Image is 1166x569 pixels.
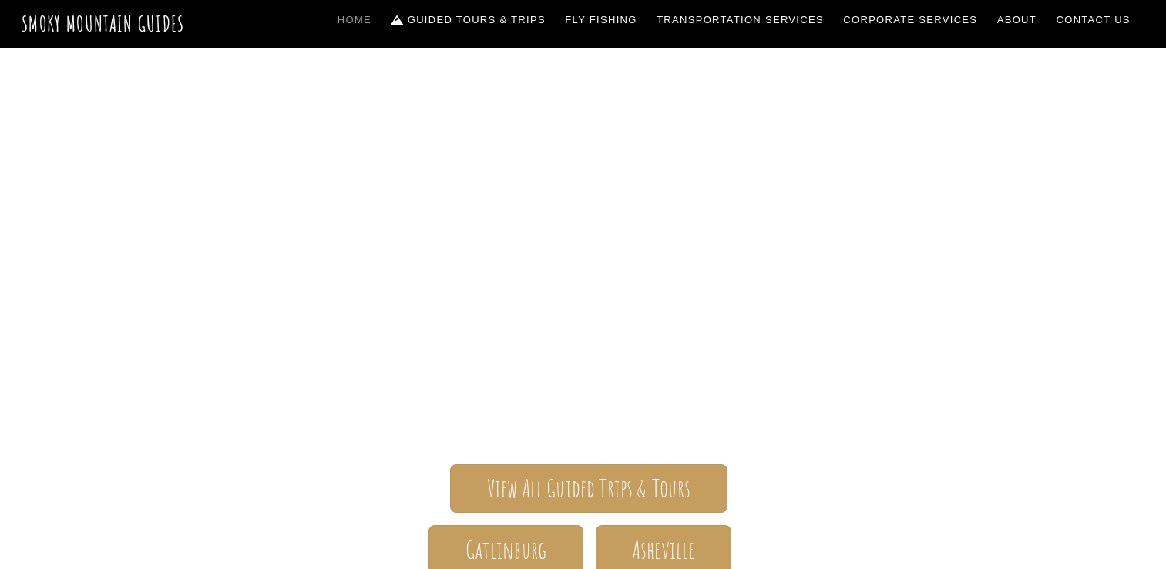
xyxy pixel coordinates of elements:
[136,223,1030,300] span: Smoky Mountain Guides
[136,300,1030,419] span: The ONLY one-stop, full Service Guide Company for the Gatlinburg and [GEOGRAPHIC_DATA] side of th...
[385,4,552,36] a: Guided Tours & Trips
[838,4,984,36] a: Corporate Services
[465,542,547,558] span: Gatlinburg
[559,4,643,36] a: Fly Fishing
[1050,4,1137,36] a: Contact Us
[632,542,694,558] span: Asheville
[650,4,829,36] a: Transportation Services
[331,4,378,36] a: Home
[487,480,691,497] span: View All Guided Trips & Tours
[991,4,1043,36] a: About
[22,11,185,36] a: Smoky Mountain Guides
[450,464,727,513] a: View All Guided Trips & Tours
